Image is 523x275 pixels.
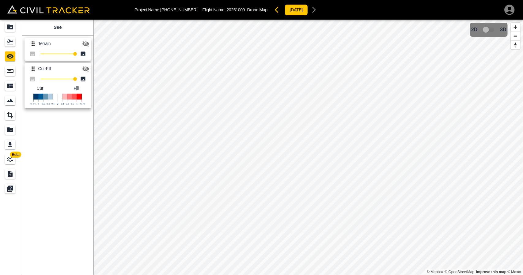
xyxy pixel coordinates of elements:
button: Reset bearing to north [511,40,520,49]
span: 20251009_Drone Map [227,7,267,12]
span: 3D model not uploaded yet [480,24,498,36]
p: Flight Name: [203,7,267,12]
a: Mapbox [427,270,444,274]
a: OpenStreetMap [445,270,475,274]
span: 3D [500,27,506,32]
button: Zoom out [511,32,520,40]
a: Maxar [507,270,521,274]
button: Zoom in [511,23,520,32]
img: Civil Tracker [7,5,90,14]
p: Project Name: [PHONE_NUMBER] [135,7,198,12]
button: [DATE] [285,4,308,16]
a: Map feedback [476,270,506,274]
span: 2D [471,27,477,32]
canvas: Map [93,20,523,275]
